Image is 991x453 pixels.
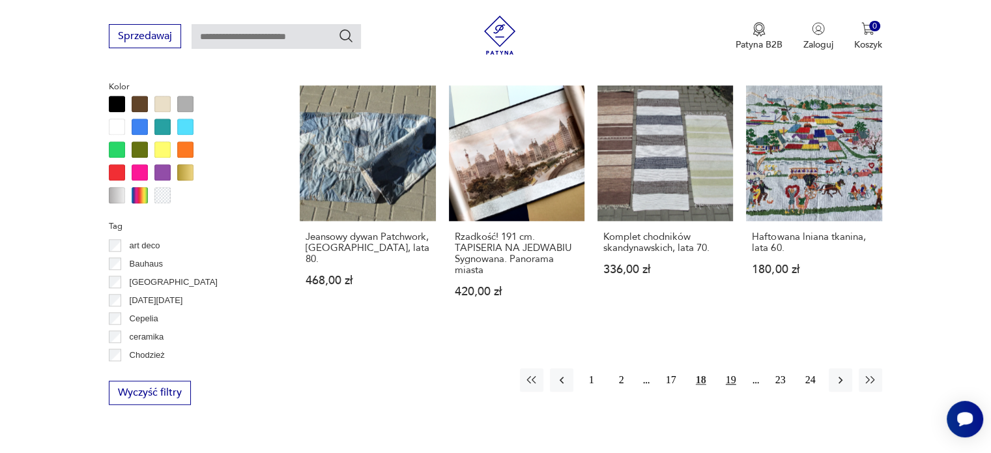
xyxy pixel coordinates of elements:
h3: Haftowana lniana tkanina, lata 60. [752,231,876,254]
button: 1 [580,368,603,392]
p: Patyna B2B [736,38,783,51]
a: Jeansowy dywan Patchwork, Austria, lata 80.Jeansowy dywan Patchwork, [GEOGRAPHIC_DATA], lata 80.4... [300,85,435,323]
img: Ikona koszyka [861,22,874,35]
button: 23 [769,368,792,392]
h3: Komplet chodników skandynawskich, lata 70. [603,231,727,254]
button: 2 [610,368,633,392]
p: 336,00 zł [603,264,727,275]
button: 0Koszyk [854,22,882,51]
a: Rzadkość! 191 cm. TAPISERIA NA JEDWABIU Sygnowana. Panorama miastaRzadkość! 191 cm. TAPISERIA NA ... [449,85,584,323]
p: art deco [130,239,160,253]
button: Szukaj [338,28,354,44]
p: Bauhaus [130,257,163,271]
a: Sprzedawaj [109,33,181,42]
button: Sprzedawaj [109,24,181,48]
p: [GEOGRAPHIC_DATA] [130,275,218,289]
button: Zaloguj [803,22,833,51]
button: 19 [719,368,743,392]
button: 24 [799,368,822,392]
button: Wyczyść filtry [109,381,191,405]
p: Cepelia [130,312,158,326]
button: 18 [689,368,713,392]
h3: Rzadkość! 191 cm. TAPISERIA NA JEDWABIU Sygnowana. Panorama miasta [455,231,579,276]
p: Kolor [109,80,268,94]
p: Ćmielów [130,366,162,381]
button: Patyna B2B [736,22,783,51]
p: ceramika [130,330,164,344]
p: Zaloguj [803,38,833,51]
p: [DATE][DATE] [130,293,183,308]
img: Ikonka użytkownika [812,22,825,35]
p: 420,00 zł [455,286,579,297]
a: Komplet chodników skandynawskich, lata 70.Komplet chodników skandynawskich, lata 70.336,00 zł [597,85,733,323]
p: 180,00 zł [752,264,876,275]
p: Chodzież [130,348,165,362]
a: Ikona medaluPatyna B2B [736,22,783,51]
img: Ikona medalu [753,22,766,37]
iframe: Smartsupp widget button [947,401,983,437]
button: 17 [659,368,683,392]
img: Patyna - sklep z meblami i dekoracjami vintage [480,16,519,55]
p: Tag [109,219,268,233]
p: Koszyk [854,38,882,51]
p: 468,00 zł [306,275,429,286]
h3: Jeansowy dywan Patchwork, [GEOGRAPHIC_DATA], lata 80. [306,231,429,265]
div: 0 [869,21,880,32]
a: Haftowana lniana tkanina, lata 60.Haftowana lniana tkanina, lata 60.180,00 zł [746,85,882,323]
